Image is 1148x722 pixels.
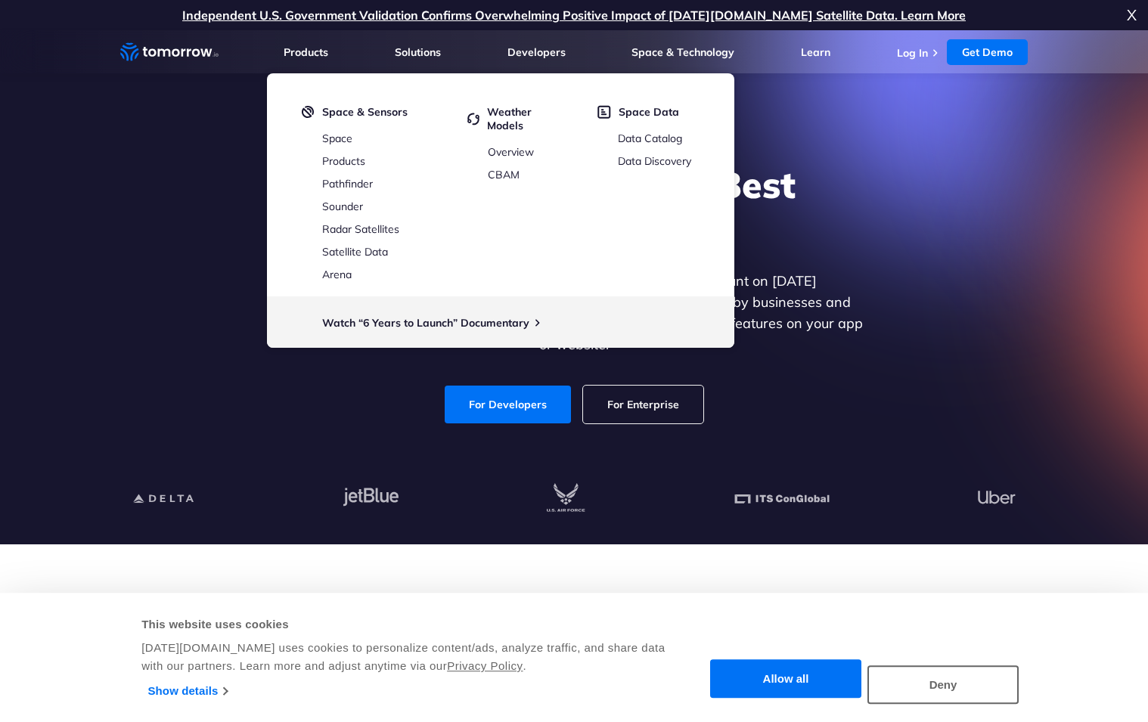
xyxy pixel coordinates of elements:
[597,105,611,119] img: space-data.svg
[583,386,703,423] a: For Enterprise
[618,132,682,145] a: Data Catalog
[302,105,315,119] img: satelight.svg
[322,245,388,259] a: Satellite Data
[447,659,523,672] a: Privacy Policy
[488,168,520,181] a: CBAM
[284,45,328,59] a: Products
[619,105,679,119] span: Space Data
[947,39,1028,65] a: Get Demo
[322,268,352,281] a: Arena
[867,665,1019,704] button: Deny
[395,45,441,59] a: Solutions
[322,105,408,119] span: Space & Sensors
[801,45,830,59] a: Learn
[618,154,691,168] a: Data Discovery
[445,386,571,423] a: For Developers
[487,105,569,132] span: Weather Models
[182,8,966,23] a: Independent U.S. Government Validation Confirms Overwhelming Positive Impact of [DATE][DOMAIN_NAM...
[322,316,529,330] a: Watch “6 Years to Launch” Documentary
[141,639,667,675] div: [DATE][DOMAIN_NAME] uses cookies to personalize content/ads, analyze traffic, and share data with...
[897,46,928,60] a: Log In
[488,145,534,159] a: Overview
[710,660,861,699] button: Allow all
[322,200,363,213] a: Sounder
[322,132,352,145] a: Space
[120,41,219,64] a: Home link
[322,222,399,236] a: Radar Satellites
[148,680,228,702] a: Show details
[507,45,566,59] a: Developers
[141,615,667,634] div: This website uses cookies
[322,154,365,168] a: Products
[467,105,479,132] img: cycled.svg
[631,45,734,59] a: Space & Technology
[322,177,373,191] a: Pathfinder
